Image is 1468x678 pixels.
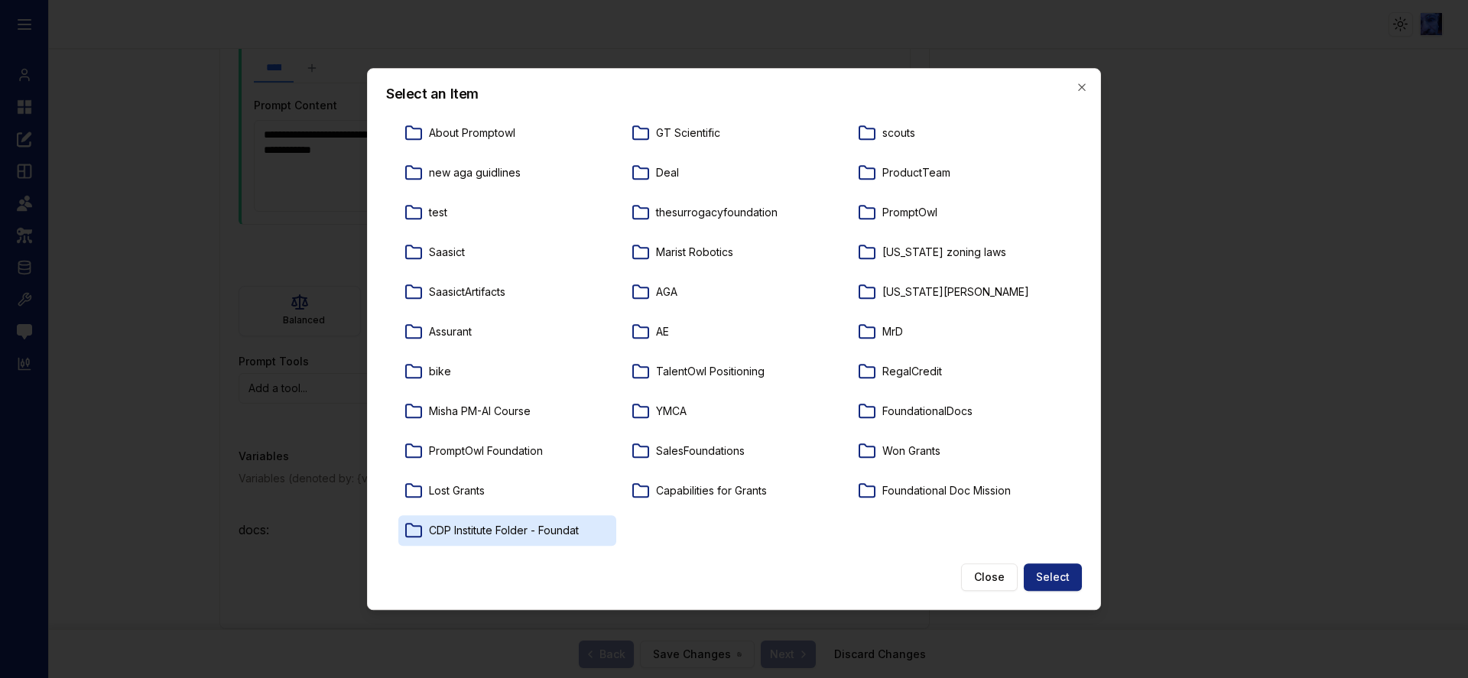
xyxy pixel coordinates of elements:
[882,443,940,459] p: Won Grants
[656,324,669,339] p: AE
[882,284,1029,300] p: [US_STATE][PERSON_NAME]
[882,324,903,339] p: MrD
[656,205,778,220] p: thesurrogacyfoundation
[429,443,543,459] p: PromptOwl Foundation
[656,284,677,300] p: AGA
[656,483,767,498] p: Capabilities for Grants
[1024,563,1082,591] button: Select
[656,364,765,379] p: TalentOwl Positioning
[882,404,973,419] p: FoundationalDocs
[429,364,451,379] p: bike
[386,87,1082,101] h2: Select an Item
[429,284,505,300] p: SaasictArtifacts
[656,165,679,180] p: Deal
[429,404,531,419] p: Misha PM-AI Course
[429,205,447,220] p: test
[429,523,579,538] p: CDP Institute Folder - Foundat
[961,563,1018,591] button: Close
[882,364,942,379] p: RegalCredit
[882,205,937,220] p: PromptOwl
[882,165,950,180] p: ProductTeam
[882,483,1011,498] p: Foundational Doc Mission
[656,245,733,260] p: Marist Robotics
[429,165,521,180] p: new aga guidlines
[429,324,472,339] p: Assurant
[429,245,465,260] p: Saasict
[429,125,515,141] p: About Promptowl
[656,404,687,419] p: YMCA
[882,245,1006,260] p: [US_STATE] zoning laws
[656,443,745,459] p: SalesFoundations
[656,125,720,141] p: GT Scientific
[429,483,485,498] p: Lost Grants
[882,125,915,141] p: scouts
